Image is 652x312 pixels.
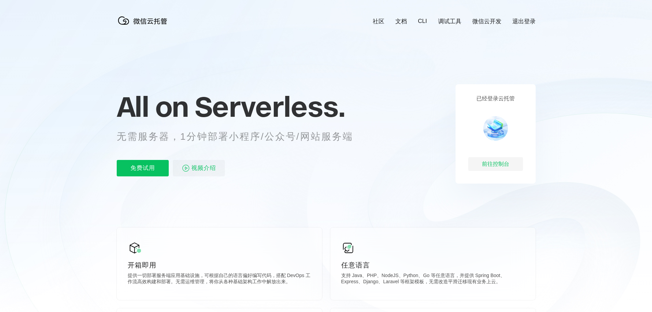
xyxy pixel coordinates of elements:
[438,17,461,25] a: 调试工具
[341,273,525,286] p: 支持 Java、PHP、NodeJS、Python、Go 等任意语言，并提供 Spring Boot、Express、Django、Laravel 等框架模板，无需改造平滑迁移现有业务上云。
[117,89,188,124] span: All on
[128,260,311,270] p: 开箱即用
[117,130,366,143] p: 无需服务器，1分钟部署小程序/公众号/网站服务端
[472,17,501,25] a: 微信云开发
[117,23,171,28] a: 微信云托管
[395,17,407,25] a: 文档
[117,14,171,27] img: 微信云托管
[512,17,536,25] a: 退出登录
[117,160,169,176] p: 免费试用
[191,160,216,176] span: 视频介绍
[418,18,427,25] a: CLI
[341,260,525,270] p: 任意语言
[373,17,384,25] a: 社区
[468,157,523,171] div: 前往控制台
[128,273,311,286] p: 提供一切部署服务端应用基础设施，可根据自己的语言偏好编写代码，搭配 DevOps 工作流高效构建和部署。无需运维管理，将你从各种基础架构工作中解放出来。
[476,95,515,102] p: 已经登录云托管
[182,164,190,172] img: video_play.svg
[195,89,345,124] span: Serverless.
